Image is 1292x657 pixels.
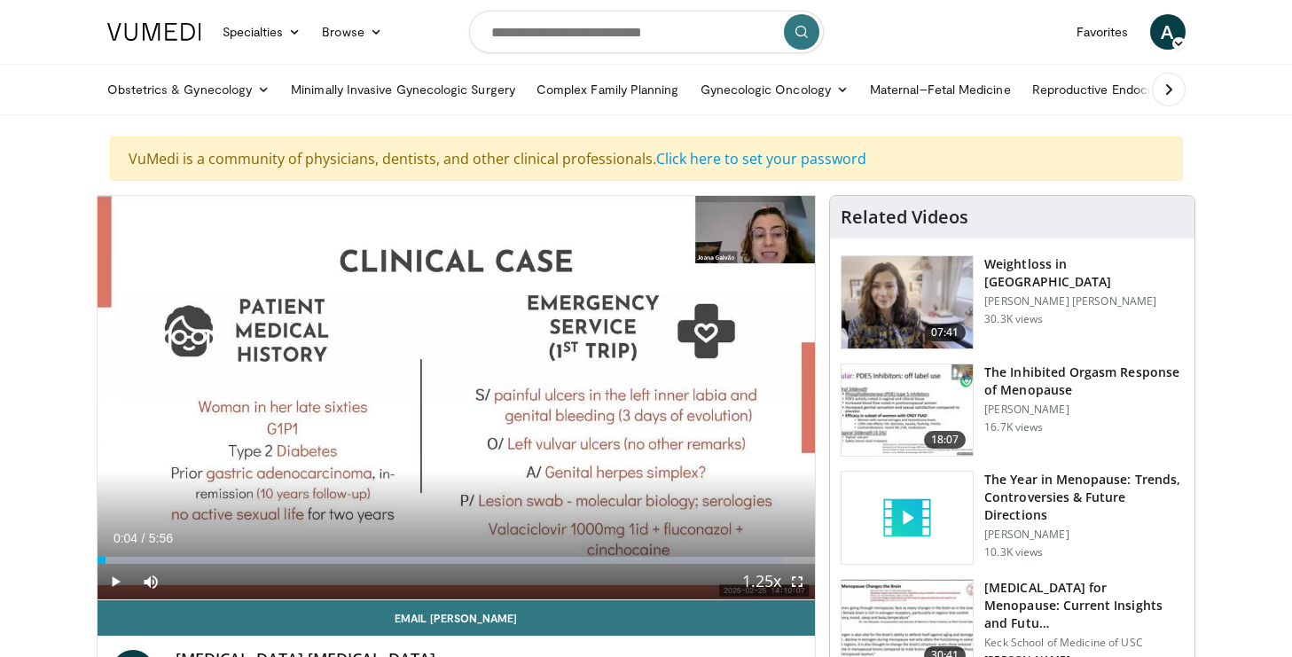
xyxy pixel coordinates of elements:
span: 18:07 [924,431,967,449]
a: A [1150,14,1186,50]
img: video_placeholder_short.svg [842,472,973,564]
a: Gynecologic Oncology [690,72,859,107]
button: Play [98,564,133,599]
a: 07:41 Weightloss in [GEOGRAPHIC_DATA] [PERSON_NAME] [PERSON_NAME] 30.3K views [841,255,1184,349]
button: Mute [133,564,168,599]
p: 10.3K views [984,545,1043,559]
a: Browse [311,14,393,50]
p: [PERSON_NAME] [PERSON_NAME] [984,294,1184,309]
button: Playback Rate [744,564,779,599]
div: VuMedi is a community of physicians, dentists, and other clinical professionals. [110,137,1183,181]
a: Email [PERSON_NAME] [98,600,816,636]
a: Specialties [212,14,312,50]
img: 283c0f17-5e2d-42ba-a87c-168d447cdba4.150x105_q85_crop-smart_upscale.jpg [842,364,973,457]
p: 16.7K views [984,420,1043,434]
a: Complex Family Planning [526,72,690,107]
input: Search topics, interventions [469,11,824,53]
a: Click here to set your password [656,149,866,168]
span: / [142,531,145,545]
span: 5:56 [149,531,173,545]
span: 0:04 [114,531,137,545]
a: Obstetrics & Gynecology [97,72,281,107]
a: Maternal–Fetal Medicine [859,72,1022,107]
p: Keck School of Medicine of USC [984,636,1184,650]
h3: The Year in Menopause: Trends, Controversies & Future Directions [984,471,1184,524]
a: Minimally Invasive Gynecologic Surgery [280,72,526,107]
h3: The Inhibited Orgasm Response of Menopause [984,364,1184,399]
a: 18:07 The Inhibited Orgasm Response of Menopause [PERSON_NAME] 16.7K views [841,364,1184,458]
p: [PERSON_NAME] [984,403,1184,417]
button: Fullscreen [779,564,815,599]
a: Favorites [1066,14,1139,50]
img: VuMedi Logo [107,23,201,41]
h4: Related Videos [841,207,968,228]
img: 9983fed1-7565-45be-8934-aef1103ce6e2.150x105_q85_crop-smart_upscale.jpg [842,256,973,348]
h3: [MEDICAL_DATA] for Menopause: Current Insights and Futu… [984,579,1184,632]
p: [PERSON_NAME] [984,528,1184,542]
div: Progress Bar [98,557,816,564]
a: The Year in Menopause: Trends, Controversies & Future Directions [PERSON_NAME] 10.3K views [841,471,1184,565]
p: 30.3K views [984,312,1043,326]
video-js: Video Player [98,196,816,600]
h3: Weightloss in [GEOGRAPHIC_DATA] [984,255,1184,291]
span: 07:41 [924,324,967,341]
